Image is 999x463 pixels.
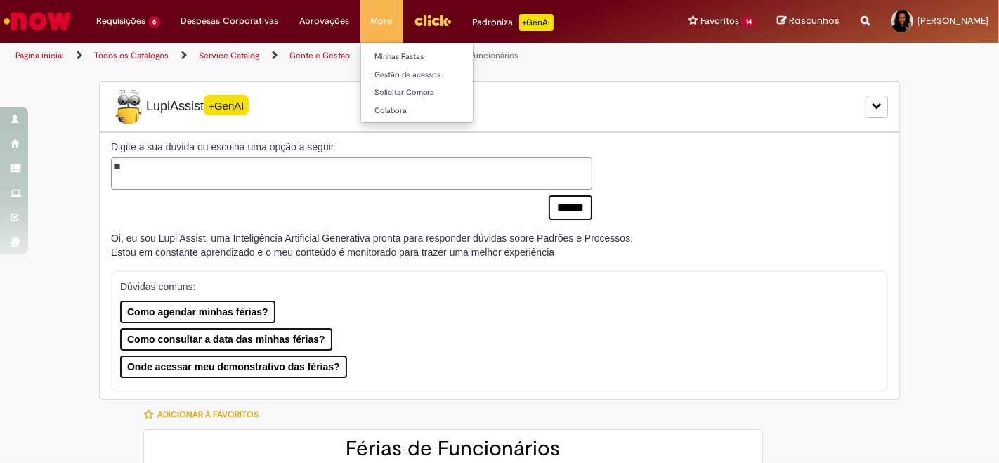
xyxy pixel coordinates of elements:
button: Onde acessar meu demonstrativo das férias? [120,356,347,378]
a: Colabora [361,103,516,119]
p: +GenAi [519,14,554,31]
img: Lupi [111,89,146,124]
span: Requisições [96,14,145,28]
div: LupiLupiAssist+GenAI [99,81,900,132]
a: Rascunhos [777,15,840,28]
span: More [371,14,393,28]
a: Minhas Pastas [361,49,516,65]
span: 6 [148,16,160,28]
button: Adicionar a Favoritos [143,400,266,429]
div: Padroniza [473,14,554,31]
span: Aprovações [300,14,350,28]
span: [PERSON_NAME] [918,15,988,27]
div: Oi, eu sou Lupi Assist, uma Inteligência Artificial Generativa pronta para responder dúvidas sobr... [111,231,633,259]
a: Gente e Gestão [289,50,350,61]
span: LupiAssist [111,89,249,124]
label: Digite a sua dúvida ou escolha uma opção a seguir [111,140,592,154]
a: Gestão de acessos [361,67,516,83]
a: Todos os Catálogos [94,50,169,61]
h2: Férias de Funcionários [158,437,748,460]
span: Despesas Corporativas [181,14,279,28]
span: Rascunhos [789,14,840,27]
a: Férias de Funcionários [433,50,518,61]
p: Dúvidas comuns: [120,280,867,294]
span: +GenAI [204,95,249,115]
span: Adicionar a Favoritos [157,409,259,420]
a: Página inicial [15,50,64,61]
a: Solicitar Compra [361,85,516,100]
a: Service Catalog [199,50,259,61]
span: Favoritos [700,14,739,28]
span: 14 [742,16,756,28]
ul: Trilhas de página [11,43,655,69]
ul: More [360,42,474,123]
img: click_logo_yellow_360x200.png [414,10,452,31]
button: Como consultar a data das minhas férias? [120,328,332,351]
button: Como agendar minhas férias? [120,301,275,323]
img: ServiceNow [1,7,74,35]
